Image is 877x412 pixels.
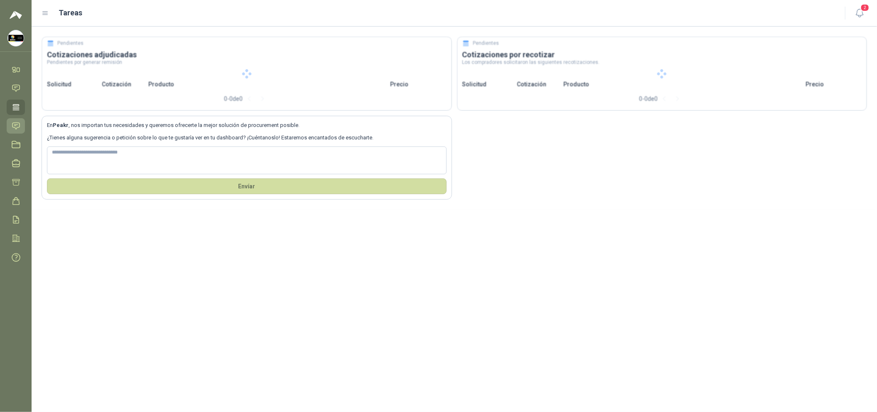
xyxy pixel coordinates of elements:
[47,178,447,194] button: Envíar
[47,121,447,129] p: En , nos importan tus necesidades y queremos ofrecerte la mejor solución de procurement posible.
[860,4,870,12] span: 2
[8,30,24,46] img: Company Logo
[53,122,69,128] b: Peakr
[59,7,83,19] h1: Tareas
[852,6,867,21] button: 2
[47,134,447,142] p: ¿Tienes alguna sugerencia o petición sobre lo que te gustaría ver en tu dashboard? ¡Cuéntanoslo! ...
[10,10,22,20] img: Logo peakr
